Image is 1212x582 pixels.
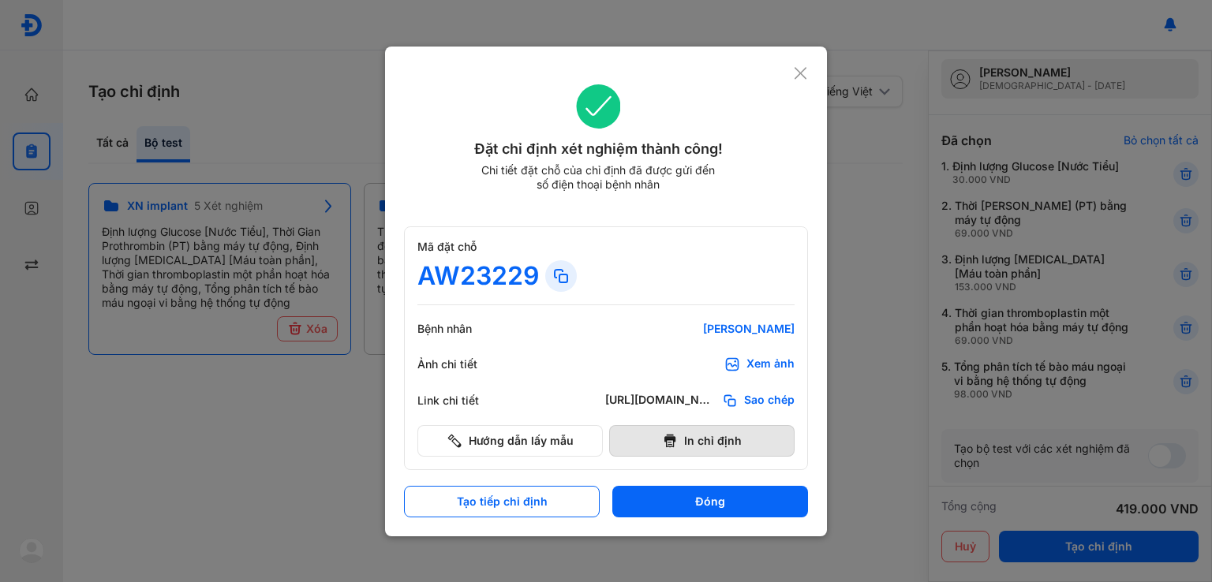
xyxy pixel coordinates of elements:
[746,356,795,372] div: Xem ảnh
[417,322,512,336] div: Bệnh nhân
[417,357,512,371] div: Ảnh chi tiết
[417,425,603,457] button: Hướng dẫn lấy mẫu
[609,425,795,457] button: In chỉ định
[612,486,808,517] button: Đóng
[417,260,539,292] div: AW23229
[417,240,795,254] div: Mã đặt chỗ
[605,393,716,409] div: [URL][DOMAIN_NAME]
[474,163,722,192] div: Chi tiết đặt chỗ của chỉ định đã được gửi đến số điện thoại bệnh nhân
[417,394,512,408] div: Link chi tiết
[404,138,793,160] div: Đặt chỉ định xét nghiệm thành công!
[404,486,600,517] button: Tạo tiếp chỉ định
[605,322,795,336] div: [PERSON_NAME]
[744,393,795,409] span: Sao chép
